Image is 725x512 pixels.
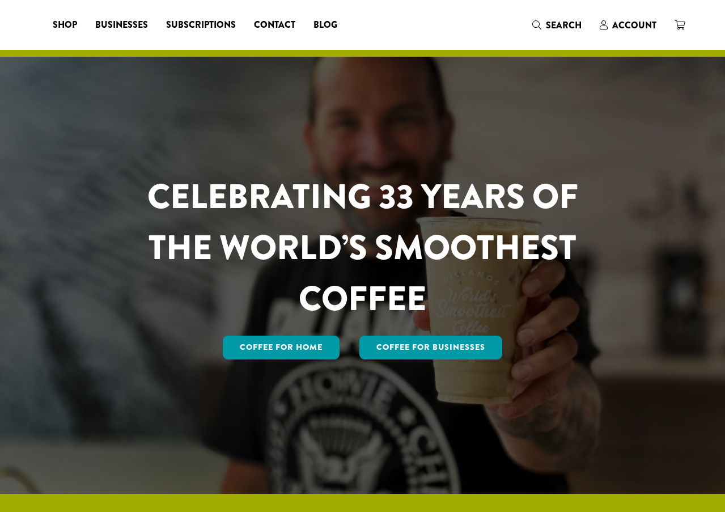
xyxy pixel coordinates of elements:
[254,18,295,32] span: Contact
[44,16,86,34] a: Shop
[223,336,340,359] a: Coffee for Home
[313,18,337,32] span: Blog
[612,19,656,32] span: Account
[546,19,582,32] span: Search
[114,171,612,324] h1: CELEBRATING 33 YEARS OF THE WORLD’S SMOOTHEST COFFEE
[523,16,591,35] a: Search
[359,336,502,359] a: Coffee For Businesses
[95,18,148,32] span: Businesses
[53,18,77,32] span: Shop
[166,18,236,32] span: Subscriptions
